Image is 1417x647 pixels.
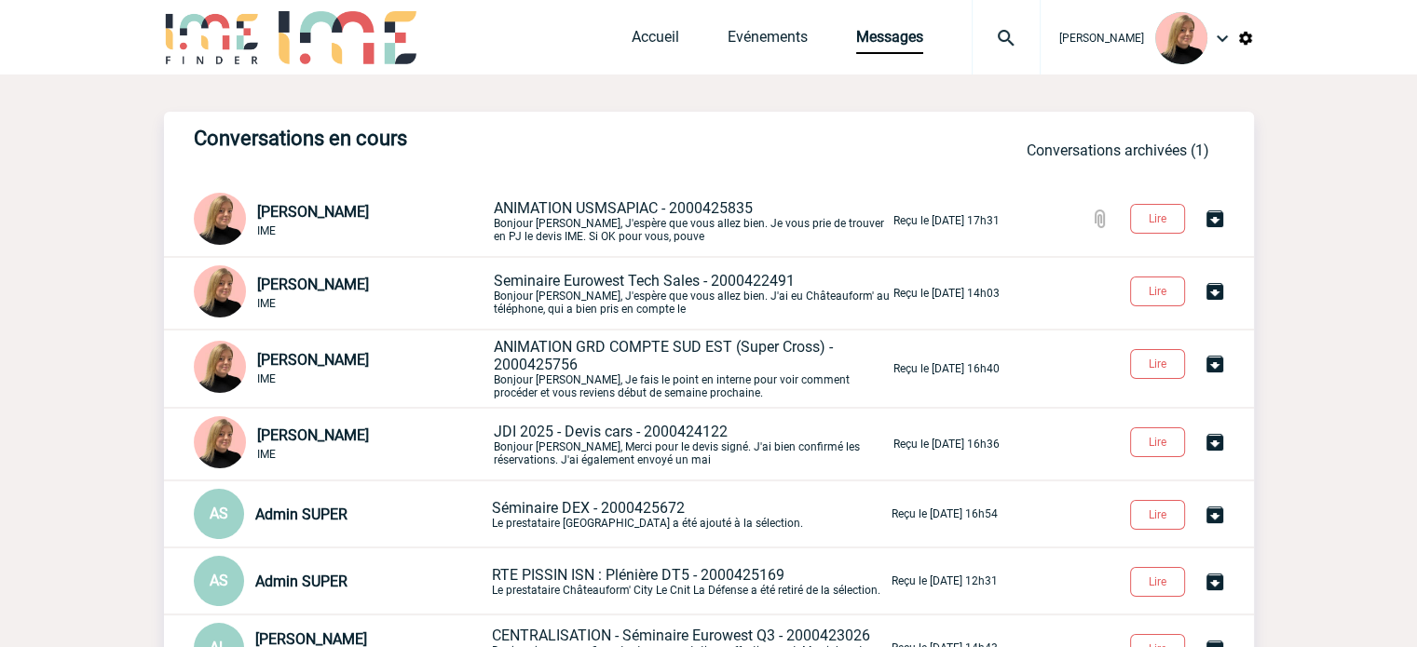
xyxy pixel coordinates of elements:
[892,507,998,520] p: Reçu le [DATE] 16h54
[494,423,890,466] p: Bonjour [PERSON_NAME], Merci pour le devis signé. J'ai bien confirmé les réservations. J'ai égale...
[1027,142,1209,159] a: Conversations archivées (1)
[210,572,228,589] span: AS
[1130,204,1185,234] button: Lire
[194,341,490,397] div: Conversation privée : Client - Agence
[1130,500,1185,530] button: Lire
[194,265,490,321] div: Conversation privée : Client - Agence
[257,426,369,444] span: [PERSON_NAME]
[728,28,808,54] a: Evénements
[494,199,753,217] span: ANIMATION USMSAPIAC - 2000425835
[494,423,728,440] span: JDI 2025 - Devis cars - 2000424122
[494,272,890,316] p: Bonjour [PERSON_NAME], J'espère que vous allez bien. J'ai eu Châteauform' au téléphone, qui a bie...
[1115,572,1204,589] a: Lire
[1115,432,1204,450] a: Lire
[255,573,347,590] span: Admin SUPER
[194,434,1000,452] a: [PERSON_NAME] IME JDI 2025 - Devis cars - 2000424122Bonjour [PERSON_NAME], Merci pour le devis si...
[856,28,923,54] a: Messages
[194,265,246,317] img: 131233-0.png
[1204,280,1226,303] img: Archiver la conversation
[632,28,679,54] a: Accueil
[1130,427,1185,457] button: Lire
[1204,571,1226,593] img: Archiver la conversation
[194,571,998,588] a: AS Admin SUPER RTE PISSIN ISN : Plénière DT5 - 2000425169Le prestataire Châteauform' City Le Cnit...
[494,338,890,399] p: Bonjour [PERSON_NAME], Je fais le point en interne pour voir comment procéder et vous reviens déb...
[257,448,276,461] span: IME
[194,210,1000,228] a: [PERSON_NAME] IME ANIMATION USMSAPIAC - 2000425835Bonjour [PERSON_NAME], J'espère que vous allez ...
[257,224,276,237] span: IME
[1204,431,1226,453] img: Archiver la conversation
[494,199,890,243] p: Bonjour [PERSON_NAME], J'espère que vous allez bien. Je vous prie de trouver en PJ le devis IME. ...
[257,297,276,310] span: IME
[194,193,246,245] img: 131233-0.png
[255,505,347,523] span: Admin SUPER
[492,566,888,597] p: Le prestataire Châteauform' City Le Cnit La Défense a été retiré de la sélection.
[194,416,490,472] div: Conversation privée : Client - Agence
[257,372,276,385] span: IME
[1130,276,1185,306] button: Lire
[492,499,888,530] p: Le prestataire [GEOGRAPHIC_DATA] a été ajouté à la sélection.
[893,287,1000,300] p: Reçu le [DATE] 14h03
[492,499,685,517] span: Séminaire DEX - 2000425672
[210,505,228,522] span: AS
[194,416,246,468] img: 131233-0.png
[194,556,488,606] div: Conversation privée : Client - Agence
[893,362,1000,375] p: Reçu le [DATE] 16h40
[1059,32,1144,45] span: [PERSON_NAME]
[194,489,488,539] div: Conversation privée : Client - Agence
[1130,349,1185,379] button: Lire
[494,338,833,373] span: ANIMATION GRD COMPTE SUD EST (Super Cross) - 2000425756
[194,504,998,521] a: AS Admin SUPER Séminaire DEX - 2000425672Le prestataire [GEOGRAPHIC_DATA] a été ajouté à la sélec...
[257,276,369,293] span: [PERSON_NAME]
[893,214,1000,227] p: Reçu le [DATE] 17h31
[257,203,369,221] span: [PERSON_NAME]
[892,574,998,587] p: Reçu le [DATE] 12h31
[893,438,1000,451] p: Reçu le [DATE] 16h36
[494,272,795,290] span: Seminaire Eurowest Tech Sales - 2000422491
[194,358,1000,376] a: [PERSON_NAME] IME ANIMATION GRD COMPTE SUD EST (Super Cross) - 2000425756Bonjour [PERSON_NAME], J...
[194,283,1000,301] a: [PERSON_NAME] IME Seminaire Eurowest Tech Sales - 2000422491Bonjour [PERSON_NAME], J'espère que v...
[1115,281,1204,299] a: Lire
[194,341,246,393] img: 131233-0.png
[1204,208,1226,230] img: Archiver la conversation
[1115,209,1204,226] a: Lire
[194,193,490,249] div: Conversation privée : Client - Agence
[164,11,261,64] img: IME-Finder
[492,627,870,644] span: CENTRALISATION - Séminaire Eurowest Q3 - 2000423026
[1204,504,1226,526] img: Archiver la conversation
[1115,354,1204,371] a: Lire
[1155,12,1207,64] img: 131233-0.png
[1204,353,1226,375] img: Archiver la conversation
[492,566,784,584] span: RTE PISSIN ISN : Plénière DT5 - 2000425169
[257,351,369,369] span: [PERSON_NAME]
[1130,567,1185,597] button: Lire
[194,127,753,150] h3: Conversations en cours
[1115,505,1204,522] a: Lire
